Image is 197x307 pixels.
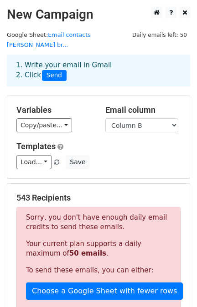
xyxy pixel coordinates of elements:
[16,105,92,115] h5: Variables
[129,31,190,38] a: Daily emails left: 50
[42,70,67,81] span: Send
[66,155,89,169] button: Save
[26,282,183,300] a: Choose a Google Sheet with fewer rows
[26,266,171,275] p: To send these emails, you can either:
[105,105,181,115] h5: Email column
[151,263,197,307] iframe: Chat Widget
[16,193,181,203] h5: 543 Recipients
[16,118,72,132] a: Copy/paste...
[26,239,171,258] p: Your current plan supports a daily maximum of .
[129,30,190,40] span: Daily emails left: 50
[7,31,91,49] a: Email contacts [PERSON_NAME] br...
[7,31,91,49] small: Google Sheet:
[26,213,171,232] p: Sorry, you don't have enough daily email credits to send these emails.
[69,249,106,257] strong: 50 emails
[16,141,56,151] a: Templates
[16,155,52,169] a: Load...
[7,7,190,22] h2: New Campaign
[9,60,188,81] div: 1. Write your email in Gmail 2. Click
